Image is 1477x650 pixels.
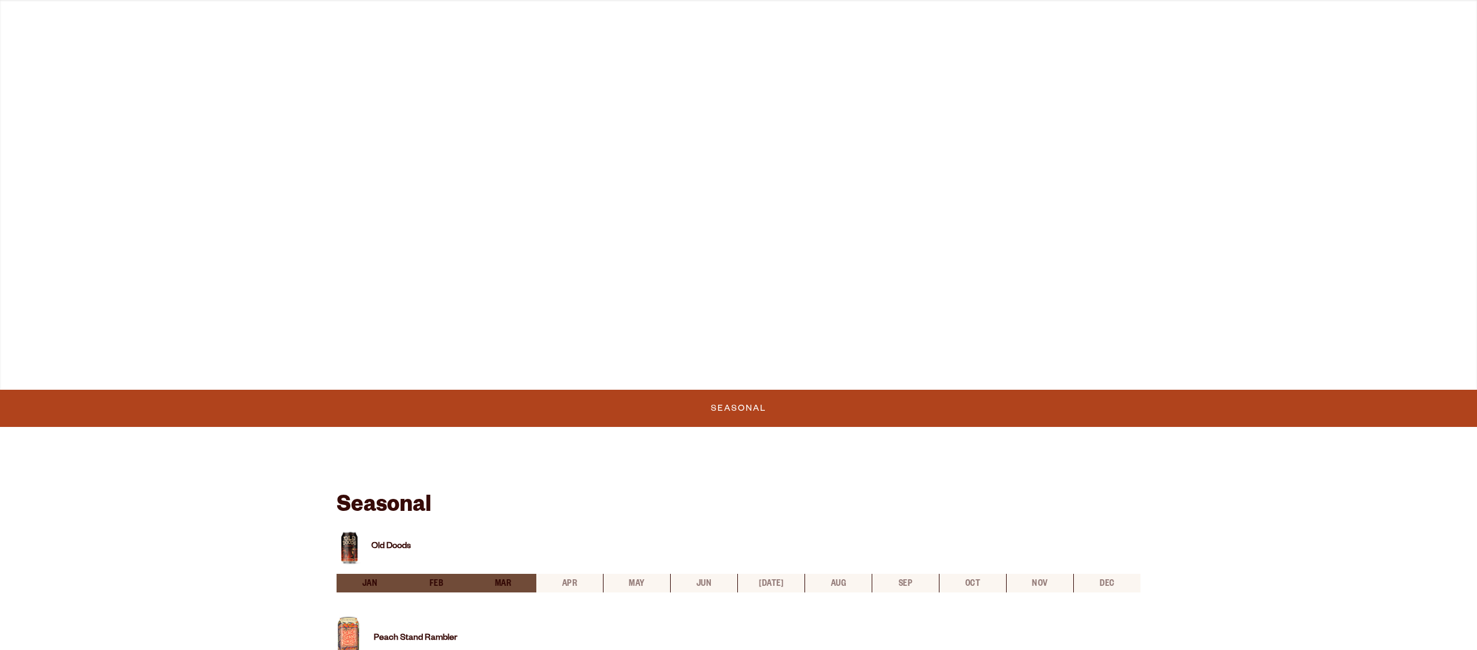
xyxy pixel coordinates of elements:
[326,15,355,25] span: Beer
[470,574,536,592] li: mar
[706,395,771,422] a: Seasonal
[634,8,698,35] a: Winery
[1006,574,1073,592] li: nov
[1059,15,1134,25] span: Beer Finder
[371,542,411,552] a: Old Doods
[872,574,939,592] li: sep
[337,528,362,568] img: Beer can for Old Doods
[820,15,889,25] span: Our Story
[804,574,872,592] li: aug
[337,475,1140,528] h3: Seasonal
[547,15,580,25] span: Gear
[952,15,996,25] span: Impact
[730,8,775,35] a: Odell Home
[944,8,1004,35] a: Impact
[539,8,587,35] a: Gear
[939,574,1006,592] li: oct
[374,634,457,643] a: Peach Stand Rambler
[318,8,363,35] a: Beer
[642,15,690,25] span: Winery
[418,15,484,25] span: Taprooms
[536,574,603,592] li: apr
[737,574,804,592] li: [DATE]
[670,574,737,592] li: jun
[812,8,897,35] a: Our Story
[337,574,403,592] li: jan
[403,574,470,592] li: feb
[410,8,491,35] a: Taprooms
[1073,574,1140,592] li: dec
[1051,8,1142,35] a: Beer Finder
[603,574,670,592] li: may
